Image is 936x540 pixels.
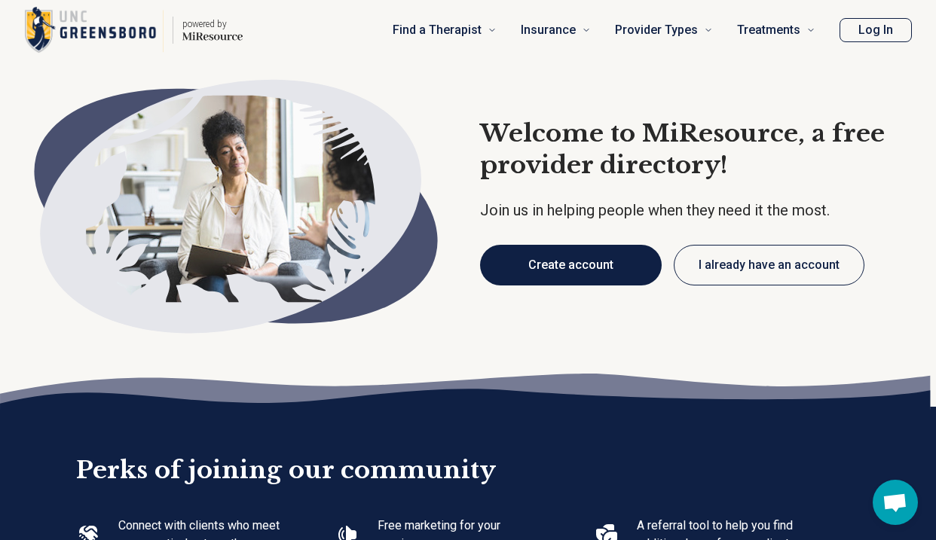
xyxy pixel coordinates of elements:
[480,245,662,285] button: Create account
[76,407,860,487] h2: Perks of joining our community
[873,480,918,525] div: Open chat
[182,18,243,30] p: powered by
[674,245,864,285] button: I already have an account
[24,6,243,54] a: Home page
[840,18,912,42] button: Log In
[480,200,926,221] p: Join us in helping people when they need it the most.
[737,20,800,41] span: Treatments
[393,20,482,41] span: Find a Therapist
[480,118,926,181] h1: Welcome to MiResource, a free provider directory!
[615,20,698,41] span: Provider Types
[521,20,576,41] span: Insurance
